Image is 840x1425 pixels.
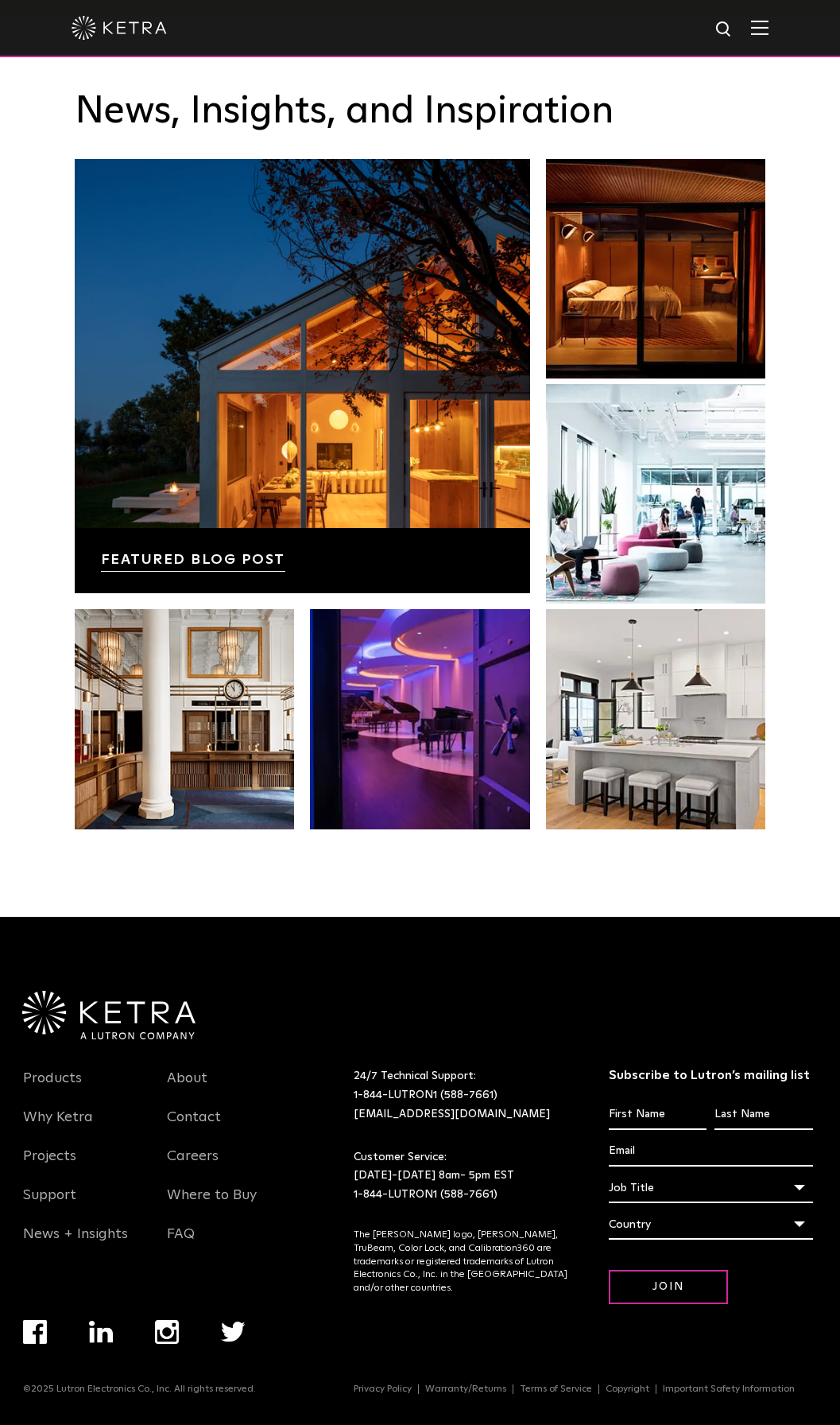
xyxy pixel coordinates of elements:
a: Products [23,1070,82,1106]
a: Why Ketra [23,1109,93,1145]
div: Job Title [609,1173,813,1203]
div: Navigation Menu [167,1067,288,1262]
h3: Subscribe to Lutron’s mailing list [609,1067,813,1084]
a: Important Safety Information [656,1384,801,1394]
img: twitter [221,1322,246,1342]
a: 1-844-LUTRON1 (588-7661) [354,1089,497,1101]
img: Ketra-aLutronCo_White_RGB [22,991,195,1040]
div: Navigation Menu [23,1067,144,1262]
a: News + Insights [23,1225,128,1262]
p: Customer Service: [DATE]-[DATE] 8am- 5pm EST [354,1148,569,1205]
a: 1-844-LUTRON1 (588-7661) [354,1189,497,1200]
input: Last Name [714,1100,812,1130]
input: Join [609,1270,728,1304]
a: Privacy Policy [347,1384,419,1394]
h3: News, Insights, and Inspiration [75,89,766,135]
a: Warranty/Returns [419,1384,513,1394]
a: Support [23,1186,76,1223]
a: About [167,1070,207,1106]
a: Copyright [599,1384,656,1394]
img: instagram [155,1320,179,1344]
img: ketra-logo-2019-white [72,16,167,40]
a: [EMAIL_ADDRESS][DOMAIN_NAME] [354,1109,550,1120]
p: The [PERSON_NAME] logo, [PERSON_NAME], TruBeam, Color Lock, and Calibration360 are trademarks or ... [354,1229,569,1295]
a: Terms of Service [513,1384,599,1394]
a: Where to Buy [167,1186,257,1223]
img: facebook [23,1320,47,1344]
input: First Name [609,1100,706,1130]
div: Country [609,1210,813,1240]
a: Careers [167,1147,219,1184]
input: Email [609,1136,813,1167]
div: Navigation Menu [23,1320,288,1384]
img: search icon [714,20,734,40]
img: Hamburger%20Nav.svg [751,20,768,35]
div: Navigation Menu [354,1384,817,1395]
a: Projects [23,1147,76,1184]
a: FAQ [167,1225,195,1262]
img: linkedin [89,1321,114,1343]
p: ©2025 Lutron Electronics Co., Inc. All rights reserved. [23,1384,256,1395]
p: 24/7 Technical Support: [354,1067,569,1124]
a: Contact [167,1109,221,1145]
